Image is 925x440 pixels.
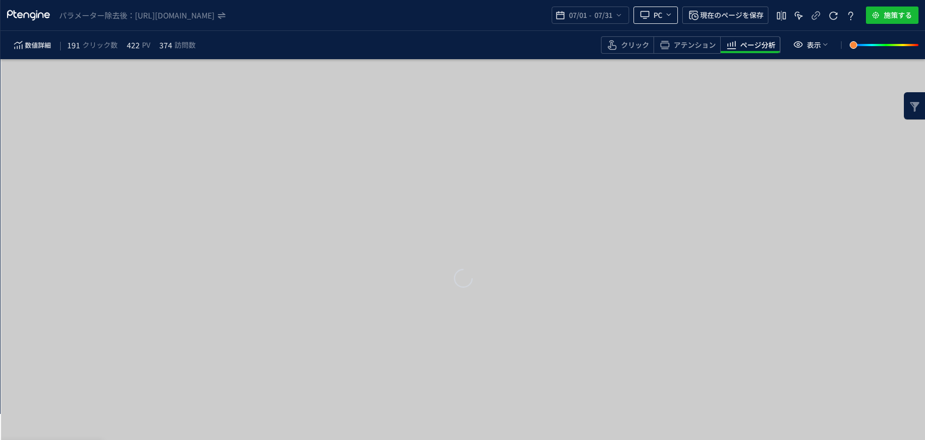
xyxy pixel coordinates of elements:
span: on [25,142,34,151]
div: PC [4,95,921,105]
span: 戻る [4,10,35,19]
button: 表示 [785,36,837,54]
span: on [25,106,34,116]
div: heatmap-toolbar [1,31,925,59]
button: 現在のページを保存 [682,7,768,24]
button: 一時保存 [94,55,131,68]
span: off [15,106,25,116]
span: 07/31 [592,4,614,26]
div: slider between 0 and 200 [853,35,918,55]
div: モバイル [4,129,921,141]
span: 422 [127,39,140,52]
button: 数値詳細 [7,36,56,54]
span: 表示 [807,36,821,54]
span: プレビュー [52,58,87,66]
span: テストパターンを追加 [17,72,104,81]
span: アテンション [674,40,716,50]
div: コードモード [4,229,921,241]
button: 施策する [866,7,918,24]
span: PV [142,39,150,52]
span: アイデア [20,40,54,49]
button: 保存して配信条件を設定 [133,55,219,68]
span: 現在のページを保存 [700,7,764,24]
span: 一時保存 [98,58,126,66]
button: プレビュー [48,55,92,68]
span: 07/01 [567,4,589,26]
span: 374 [159,39,172,52]
span: クリック数 [82,39,118,52]
span: 191 [67,39,80,52]
span: 無題の体験 [4,24,48,33]
span: ヘルプ [20,56,46,66]
span: - [589,4,592,26]
span: off [15,142,25,151]
span: 画面操作モード [20,203,80,213]
span: 施策する [884,7,912,24]
span: ページ分析 [740,40,775,50]
span: クリック [621,40,649,50]
span: 編集履歴 [20,187,54,196]
span: 数値詳細 [25,39,51,52]
button: PC [633,7,678,24]
span: 保存して配信条件を設定 [137,58,215,66]
span: パラメーター除去後： [59,10,135,21]
a: ヘルプ [4,56,46,66]
span: 訪問数 [174,39,196,52]
i: https://www.johnan.com/dms/mounting/pcb* [135,10,216,21]
span: PC [654,7,662,24]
